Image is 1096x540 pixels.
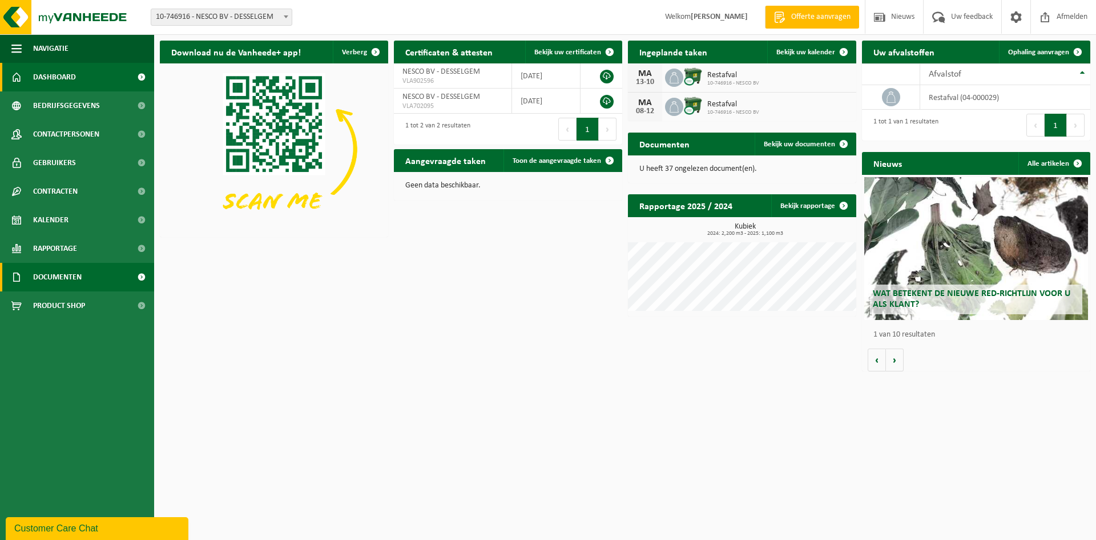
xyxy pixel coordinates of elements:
[1018,152,1089,175] a: Alle artikelen
[405,182,611,190] p: Geen data beschikbaar.
[33,63,76,91] span: Dashboard
[707,109,759,116] span: 10-746916 - NESCO BV
[160,41,312,63] h2: Download nu de Vanheede+ app!
[512,63,580,89] td: [DATE]
[151,9,292,25] span: 10-746916 - NESCO BV - DESSELGEM
[558,118,577,141] button: Previous
[577,118,599,141] button: 1
[634,231,856,237] span: 2024: 2,200 m3 - 2025: 1,100 m3
[767,41,855,63] a: Bekijk uw kalender
[33,34,68,63] span: Navigatie
[628,194,744,217] h2: Rapportage 2025 / 2024
[6,515,191,540] iframe: chat widget
[868,349,886,371] button: Vorige
[634,98,656,107] div: MA
[765,6,859,29] a: Offerte aanvragen
[634,107,656,115] div: 08-12
[764,141,835,148] span: Bekijk uw documenten
[402,93,480,101] span: NESCO BV - DESSELGEM
[788,11,853,23] span: Offerte aanvragen
[525,41,621,63] a: Bekijk uw certificaten
[628,41,719,63] h2: Ingeplande taken
[33,149,76,177] span: Gebruikers
[400,117,470,142] div: 1 tot 2 van 2 resultaten
[33,206,68,234] span: Kalender
[1008,49,1069,56] span: Ophaling aanvragen
[394,149,497,171] h2: Aangevraagde taken
[683,67,703,86] img: WB-1100-CU
[402,77,503,86] span: VLA902596
[639,165,845,173] p: U heeft 37 ongelezen document(en).
[628,133,701,155] h2: Documenten
[33,91,100,120] span: Bedrijfsgegevens
[151,9,292,26] span: 10-746916 - NESCO BV - DESSELGEM
[402,102,503,111] span: VLA702095
[513,157,601,165] span: Toon de aangevraagde taken
[33,291,85,320] span: Product Shop
[771,194,855,217] a: Bekijk rapportage
[1045,114,1067,137] button: 1
[691,13,748,21] strong: [PERSON_NAME]
[333,41,387,63] button: Verberg
[862,41,946,63] h2: Uw afvalstoffen
[864,177,1088,320] a: Wat betekent de nieuwe RED-richtlijn voor u als klant?
[402,67,480,76] span: NESCO BV - DESSELGEM
[862,152,913,174] h2: Nieuws
[599,118,616,141] button: Next
[707,80,759,87] span: 10-746916 - NESCO BV
[33,263,82,291] span: Documenten
[929,70,961,79] span: Afvalstof
[1026,114,1045,137] button: Previous
[342,49,367,56] span: Verberg
[755,133,855,155] a: Bekijk uw documenten
[503,149,621,172] a: Toon de aangevraagde taken
[634,78,656,86] div: 13-10
[512,89,580,114] td: [DATE]
[33,234,77,263] span: Rapportage
[920,85,1090,110] td: restafval (04-000029)
[634,69,656,78] div: MA
[776,49,835,56] span: Bekijk uw kalender
[634,223,856,237] h3: Kubiek
[707,71,759,80] span: Restafval
[707,100,759,109] span: Restafval
[1067,114,1085,137] button: Next
[999,41,1089,63] a: Ophaling aanvragen
[873,289,1070,309] span: Wat betekent de nieuwe RED-richtlijn voor u als klant?
[33,177,78,206] span: Contracten
[394,41,504,63] h2: Certificaten & attesten
[873,331,1085,339] p: 1 van 10 resultaten
[534,49,601,56] span: Bekijk uw certificaten
[33,120,99,149] span: Contactpersonen
[160,63,388,235] img: Download de VHEPlus App
[683,96,703,115] img: WB-1100-CU
[868,113,938,138] div: 1 tot 1 van 1 resultaten
[886,349,904,371] button: Volgende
